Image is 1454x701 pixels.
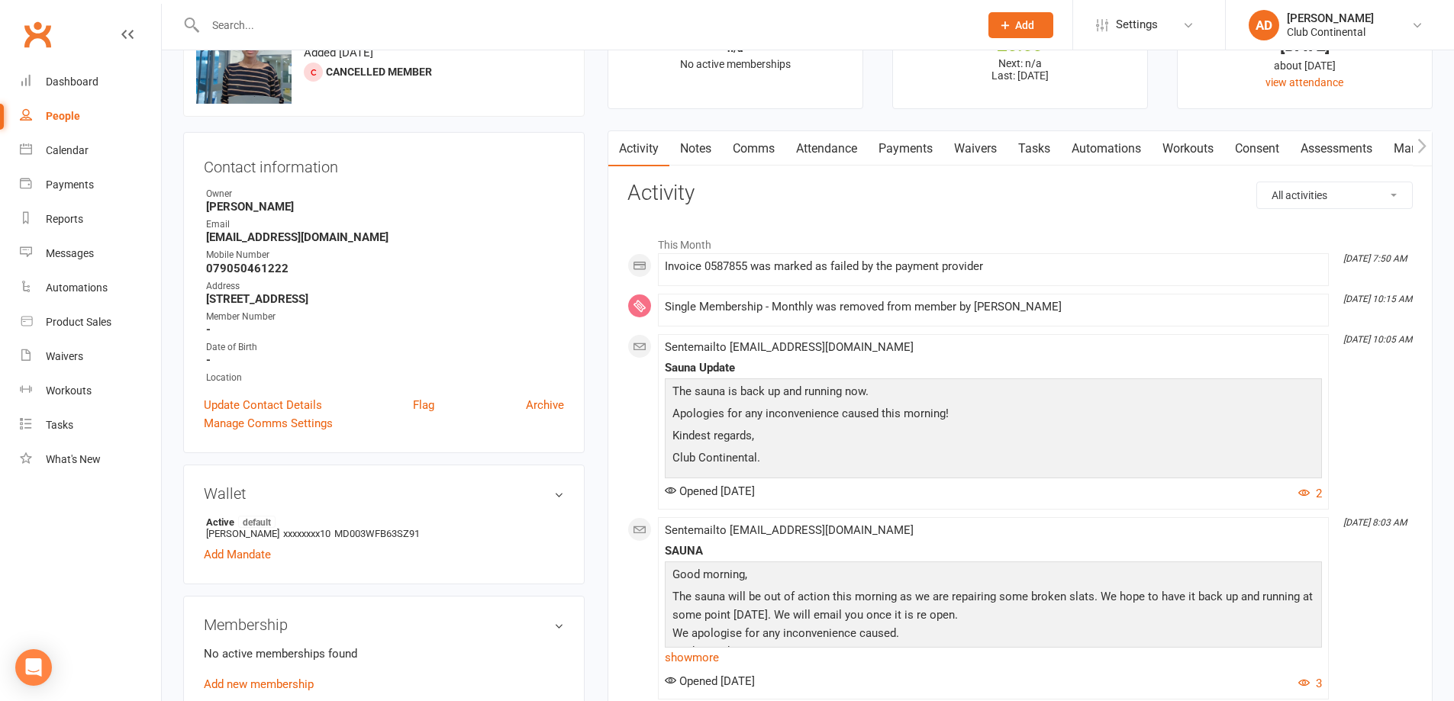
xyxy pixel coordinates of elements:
[46,76,98,88] div: Dashboard
[201,14,969,36] input: Search...
[1249,10,1279,40] div: AD
[868,131,943,166] a: Payments
[206,371,564,385] div: Location
[283,528,330,539] span: xxxxxxxx10
[20,133,161,168] a: Calendar
[304,46,373,59] time: Added [DATE]
[206,323,564,336] strong: -
[206,279,564,294] div: Address
[15,649,52,686] div: Open Intercom Messenger
[20,442,161,477] a: What's New
[20,99,161,133] a: People
[722,131,785,166] a: Comms
[669,382,1318,404] p: The sauna is back up and running now.
[665,260,1322,273] div: Invoice 0587855 was marked as failed by the payment provider
[1290,131,1383,166] a: Assessments
[204,545,271,564] a: Add Mandate
[665,362,1322,375] div: Sauna Update
[669,131,722,166] a: Notes
[665,340,914,354] span: Sent email to [EMAIL_ADDRESS][DOMAIN_NAME]
[669,404,1318,426] p: Apologies for any inconvenience caused this morning!
[1343,294,1412,304] i: [DATE] 10:15 AM
[206,340,564,355] div: Date of Birth
[206,230,564,244] strong: [EMAIL_ADDRESS][DOMAIN_NAME]
[206,248,564,262] div: Mobile Number
[46,281,108,294] div: Automations
[20,236,161,271] a: Messages
[1298,674,1322,693] button: 3
[204,414,333,432] a: Manage Comms Settings
[46,453,101,465] div: What's New
[665,523,914,537] span: Sent email to [EMAIL_ADDRESS][DOMAIN_NAME]
[206,187,564,201] div: Owner
[665,484,755,498] span: Opened [DATE]
[46,316,111,328] div: Product Sales
[206,353,564,367] strong: -
[20,271,161,305] a: Automations
[20,202,161,236] a: Reports
[1015,19,1034,31] span: Add
[665,647,1322,668] a: show more
[669,426,1318,449] p: Kindest regards,
[204,485,564,502] h3: Wallet
[1265,76,1343,88] a: view attendance
[665,545,1322,558] div: SAUNA
[46,350,83,362] div: Waivers
[669,565,1318,587] p: Good morning,
[1343,253,1407,264] i: [DATE] 7:50 AM
[680,58,791,70] span: No active memberships
[204,513,564,542] li: [PERSON_NAME]
[46,213,83,225] div: Reports
[669,587,1318,664] p: The sauna will be out of action this morning as we are repairing some broken slats. We hope to ha...
[204,153,564,175] h3: Contact information
[20,408,161,442] a: Tasks
[1298,484,1322,503] button: 2
[1191,57,1418,74] div: about [DATE]
[526,396,564,414] a: Archive
[1191,37,1418,53] div: [DATE]
[943,131,1007,166] a: Waivers
[46,419,73,431] div: Tasks
[46,178,94,191] div: Payments
[206,262,564,275] strong: 079050461222
[413,396,434,414] a: Flag
[204,645,564,663] p: No active memberships found
[206,217,564,232] div: Email
[665,301,1322,314] div: Single Membership - Monthly was removed from member by [PERSON_NAME]
[20,65,161,99] a: Dashboard
[204,396,322,414] a: Update Contact Details
[238,516,276,528] span: default
[334,528,420,539] span: MD003WFB63SZ91
[1116,8,1158,42] span: Settings
[46,247,94,259] div: Messages
[1343,334,1412,345] i: [DATE] 10:05 AM
[627,182,1413,205] h3: Activity
[206,310,564,324] div: Member Number
[785,131,868,166] a: Attendance
[46,110,80,122] div: People
[608,131,669,166] a: Activity
[46,384,92,397] div: Workouts
[1152,131,1224,166] a: Workouts
[206,200,564,214] strong: [PERSON_NAME]
[204,677,314,691] a: Add new membership
[1287,25,1374,39] div: Club Continental
[907,57,1133,82] p: Next: n/a Last: [DATE]
[46,144,89,156] div: Calendar
[1061,131,1152,166] a: Automations
[665,674,755,688] span: Opened [DATE]
[20,374,161,408] a: Workouts
[669,449,1318,471] p: Club Continental.
[1007,131,1061,166] a: Tasks
[1287,11,1374,25] div: [PERSON_NAME]
[196,8,292,104] img: image1750924433.png
[204,616,564,633] h3: Membership
[206,516,556,528] strong: Active
[627,229,1413,253] li: This Month
[206,292,564,306] strong: [STREET_ADDRESS]
[1343,517,1407,528] i: [DATE] 8:03 AM
[326,66,432,78] span: Cancelled member
[20,339,161,374] a: Waivers
[18,15,56,53] a: Clubworx
[20,168,161,202] a: Payments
